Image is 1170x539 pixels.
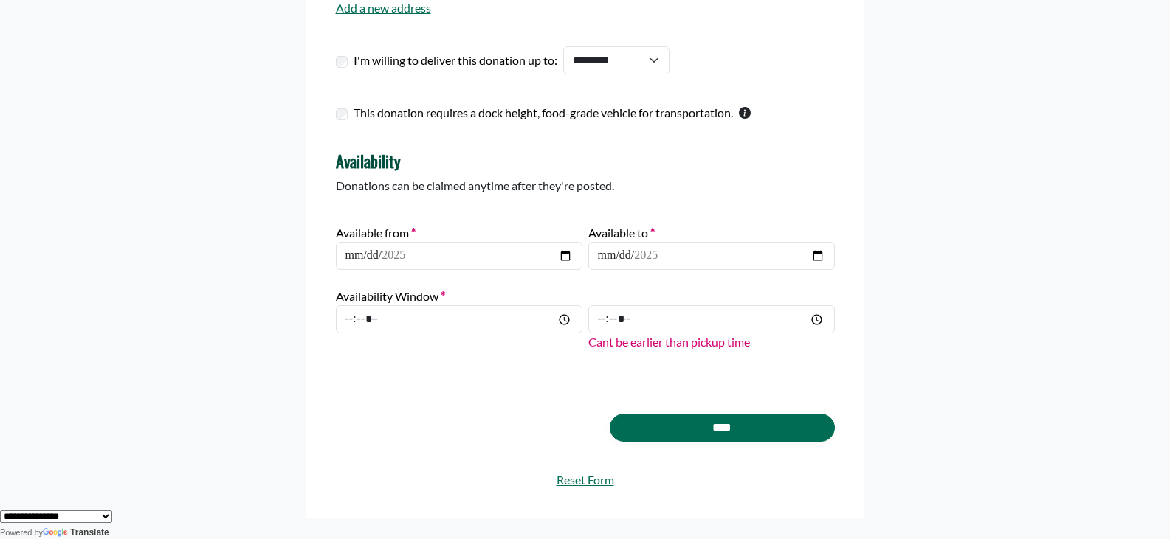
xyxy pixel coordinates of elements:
a: Add a new address [336,1,431,15]
label: Available from [336,224,416,242]
label: Available to [588,224,655,242]
label: Availability Window [336,288,445,305]
p: Cant be earlier than pickup time [588,333,835,351]
label: I'm willing to deliver this donation up to: [354,52,557,69]
h4: Availability [336,151,835,170]
img: Google Translate [43,528,70,538]
svg: This checkbox should only be used by warehouses donating more than one pallet of product. [739,107,751,119]
a: Translate [43,527,109,538]
a: Reset Form [336,471,835,489]
label: This donation requires a dock height, food-grade vehicle for transportation. [354,104,733,122]
p: Donations can be claimed anytime after they're posted. [336,177,835,195]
